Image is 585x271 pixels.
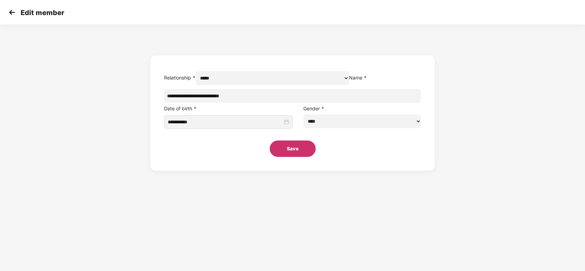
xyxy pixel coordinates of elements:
label: Relationship * [164,75,196,81]
button: Save [270,140,316,157]
label: Name * [349,75,367,81]
label: Date of birth * [164,106,197,111]
img: svg+xml;base64,PHN2ZyB4bWxucz0iaHR0cDovL3d3dy53My5vcmcvMjAwMC9zdmciIHdpZHRoPSIzMCIgaGVpZ2h0PSIzMC... [7,7,17,17]
p: Edit member [21,9,64,17]
label: Gender * [303,106,324,111]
